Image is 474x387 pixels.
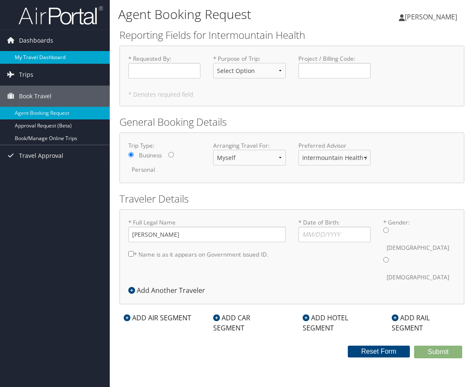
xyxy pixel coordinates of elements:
[139,151,162,160] label: Business
[132,165,155,174] label: Personal
[213,54,285,85] label: * Purpose of Trip :
[213,141,285,150] label: Arranging Travel For:
[405,12,457,22] span: [PERSON_NAME]
[399,4,466,30] a: [PERSON_NAME]
[387,313,464,333] div: ADD RAIL SEGMENT
[128,54,200,78] label: * Requested By :
[387,269,449,285] label: [DEMOGRAPHIC_DATA]
[128,63,200,78] input: * Requested By:
[383,218,455,285] label: * Gender:
[298,54,371,78] label: Project / Billing Code :
[213,63,285,78] select: * Purpose of Trip:
[128,246,268,262] label: * Name is as it appears on Government issued ID.
[128,227,286,242] input: * Full Legal Name
[119,115,464,129] h2: General Booking Details
[19,86,51,107] span: Book Travel
[348,346,410,357] button: Reset Form
[298,218,371,242] label: * Date of Birth:
[383,257,389,263] input: * Gender:[DEMOGRAPHIC_DATA][DEMOGRAPHIC_DATA]
[298,227,371,242] input: * Date of Birth:
[19,30,53,51] span: Dashboards
[387,240,449,256] label: [DEMOGRAPHIC_DATA]
[119,28,464,42] h2: Reporting Fields for Intermountain Health
[128,218,286,242] label: * Full Legal Name
[128,285,209,295] div: Add Another Traveler
[119,192,464,206] h2: Traveler Details
[19,64,33,85] span: Trips
[118,5,350,23] h1: Agent Booking Request
[383,227,389,233] input: * Gender:[DEMOGRAPHIC_DATA][DEMOGRAPHIC_DATA]
[128,251,134,257] input: * Name is as it appears on Government issued ID.
[298,313,375,333] div: ADD HOTEL SEGMENT
[209,313,286,333] div: ADD CAR SEGMENT
[19,145,63,166] span: Travel Approval
[128,141,200,150] label: Trip Type:
[19,5,103,25] img: airportal-logo.png
[128,92,455,97] h5: * Denotes required field
[298,63,371,78] input: Project / Billing Code:
[298,141,371,150] label: Preferred Advisor
[119,313,195,323] div: ADD AIR SEGMENT
[414,346,462,358] button: Submit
